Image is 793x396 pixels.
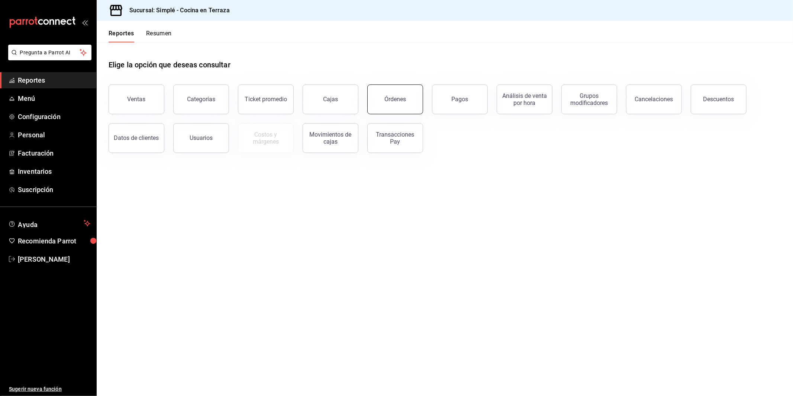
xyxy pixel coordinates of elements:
button: Cancelaciones [626,84,682,114]
a: Cajas [303,84,358,114]
div: Grupos modificadores [566,92,612,106]
span: Configuración [18,112,90,122]
span: Menú [18,93,90,103]
span: Sugerir nueva función [9,385,90,393]
span: Facturación [18,148,90,158]
button: Pregunta a Parrot AI [8,45,91,60]
div: Ventas [128,96,146,103]
span: Inventarios [18,166,90,176]
div: Usuarios [190,134,213,141]
span: [PERSON_NAME] [18,254,90,264]
div: Datos de clientes [114,134,159,141]
div: Categorías [187,96,215,103]
button: Datos de clientes [109,123,164,153]
button: Ventas [109,84,164,114]
div: Costos y márgenes [243,131,289,145]
button: Usuarios [173,123,229,153]
div: navigation tabs [109,30,172,42]
span: Reportes [18,75,90,85]
div: Pagos [452,96,468,103]
button: Transacciones Pay [367,123,423,153]
button: Pagos [432,84,488,114]
button: Movimientos de cajas [303,123,358,153]
button: open_drawer_menu [82,19,88,25]
button: Contrata inventarios para ver este reporte [238,123,294,153]
button: Resumen [146,30,172,42]
span: Recomienda Parrot [18,236,90,246]
div: Cajas [323,95,338,104]
button: Ticket promedio [238,84,294,114]
div: Transacciones Pay [372,131,418,145]
button: Descuentos [691,84,747,114]
span: Ayuda [18,219,81,228]
button: Órdenes [367,84,423,114]
div: Análisis de venta por hora [502,92,548,106]
h1: Elige la opción que deseas consultar [109,59,231,70]
button: Análisis de venta por hora [497,84,552,114]
button: Grupos modificadores [561,84,617,114]
a: Pregunta a Parrot AI [5,54,91,62]
span: Suscripción [18,185,90,195]
button: Reportes [109,30,134,42]
div: Cancelaciones [635,96,673,103]
div: Movimientos de cajas [307,131,354,145]
button: Categorías [173,84,229,114]
span: Personal [18,130,90,140]
div: Descuentos [703,96,734,103]
span: Pregunta a Parrot AI [20,49,80,57]
div: Órdenes [384,96,406,103]
h3: Sucursal: Simplé - Cocina en Terraza [123,6,230,15]
div: Ticket promedio [245,96,287,103]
